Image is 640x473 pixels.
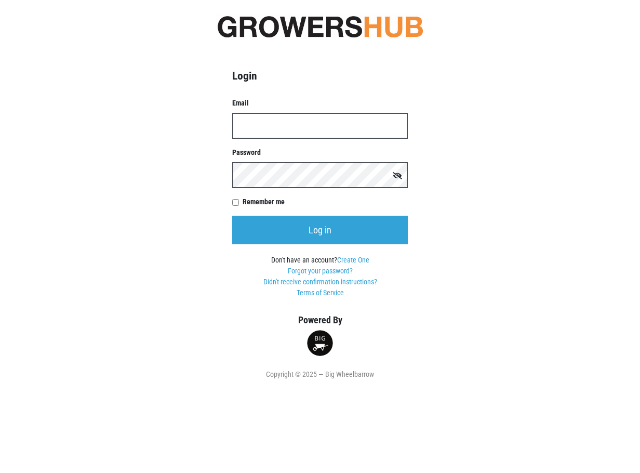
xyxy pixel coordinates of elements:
[232,147,408,158] label: Password
[232,98,408,109] label: Email
[288,267,353,275] a: Forgot your password?
[263,278,377,286] a: Didn't receive confirmation instructions?
[216,314,424,326] h5: Powered By
[216,13,424,40] img: original-fc7597fdc6adbb9d0e2ae620e786d1a2.jpg
[232,216,408,244] input: Log in
[232,69,408,83] h4: Login
[243,196,408,207] label: Remember me
[232,255,408,298] div: Don't have an account?
[216,369,424,380] div: Copyright © 2025 — Big Wheelbarrow
[297,288,344,297] a: Terms of Service
[337,256,369,264] a: Create One
[307,330,333,356] img: small-round-logo-d6fdfe68ae19b7bfced82731a0234da4.png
